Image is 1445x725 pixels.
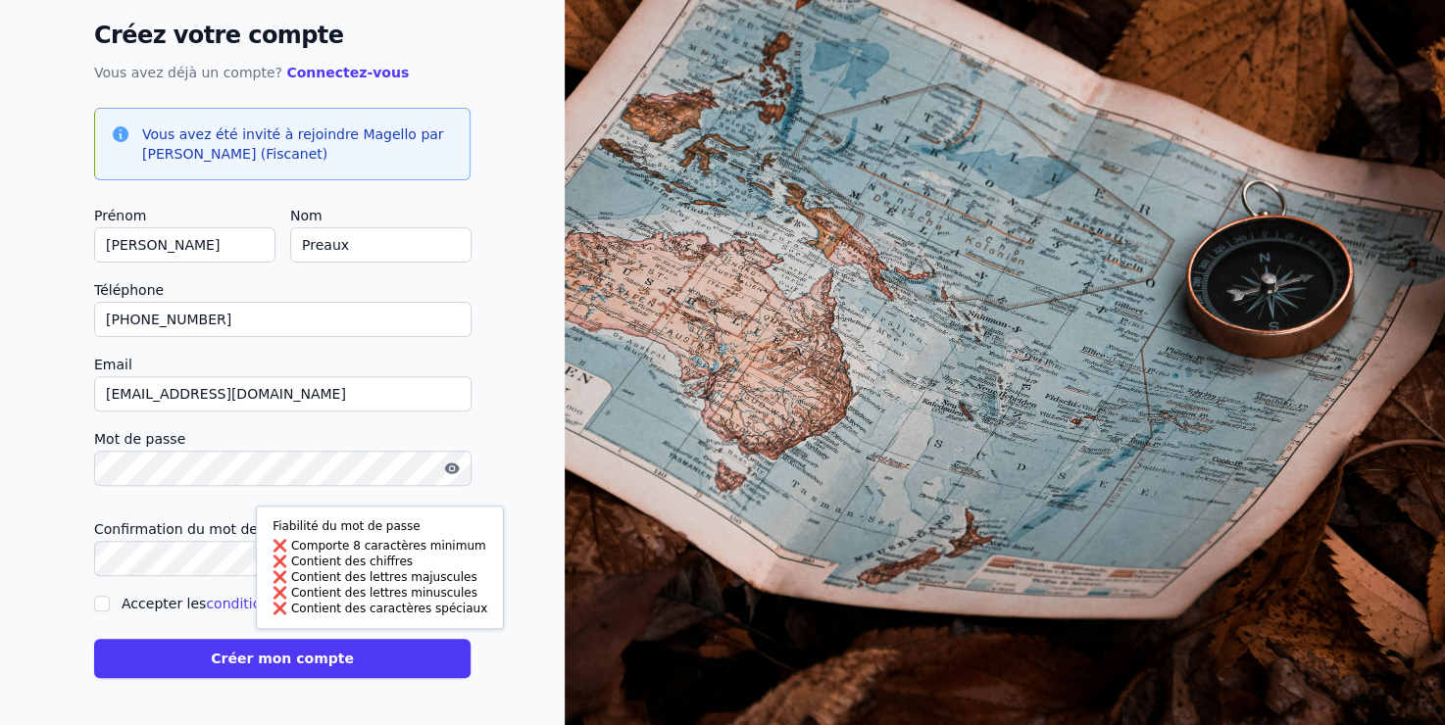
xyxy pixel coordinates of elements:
li: Contient des caractères spéciaux [273,601,487,616]
button: Créer mon compte [94,639,471,678]
label: Nom [290,204,471,227]
li: Comporte 8 caractères minimum [273,538,487,554]
p: Fiabilité du mot de passe [273,518,487,534]
h3: Vous avez été invité à rejoindre Magello par [PERSON_NAME] (Fiscanet) [142,124,454,164]
p: Vous avez déjà un compte? [94,61,471,84]
a: Connectez-vous [286,65,409,80]
label: Email [94,353,471,376]
label: Mot de passe [94,427,471,451]
label: Téléphone [94,278,471,302]
a: conditions d'utilisation [206,596,361,611]
label: Prénom [94,204,274,227]
h2: Créez votre compte [94,18,471,53]
li: Contient des lettres majuscules [273,569,487,585]
li: Contient des lettres minuscules [273,585,487,601]
li: Contient des chiffres [273,554,487,569]
label: Confirmation du mot de passe [94,517,471,541]
label: Accepter les [122,596,361,611]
